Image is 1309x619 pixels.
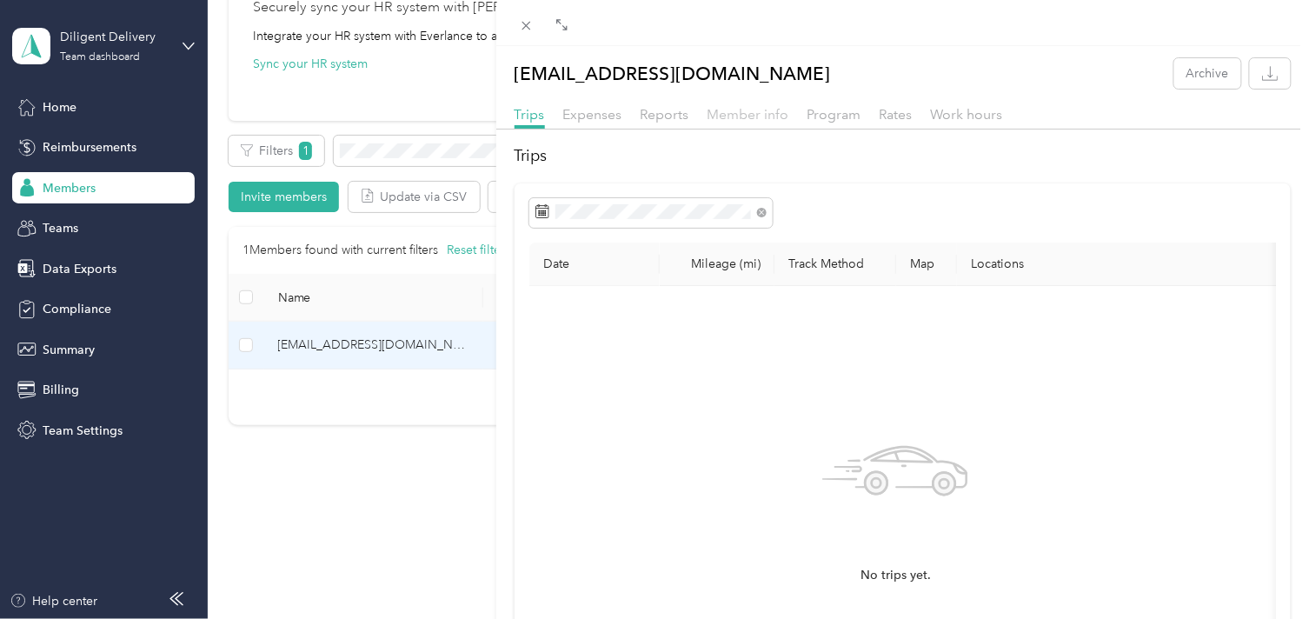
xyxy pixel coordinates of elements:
[774,243,896,286] th: Track Method
[708,106,789,123] span: Member info
[515,58,831,89] p: [EMAIL_ADDRESS][DOMAIN_NAME]
[860,566,931,585] span: No trips yet.
[807,106,861,123] span: Program
[931,106,1003,123] span: Work hours
[515,144,1291,168] h2: Trips
[515,106,545,123] span: Trips
[660,243,774,286] th: Mileage (mi)
[641,106,689,123] span: Reports
[880,106,913,123] span: Rates
[1212,522,1309,619] iframe: Everlance-gr Chat Button Frame
[1174,58,1241,89] button: Archive
[563,106,622,123] span: Expenses
[896,243,957,286] th: Map
[529,243,660,286] th: Date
